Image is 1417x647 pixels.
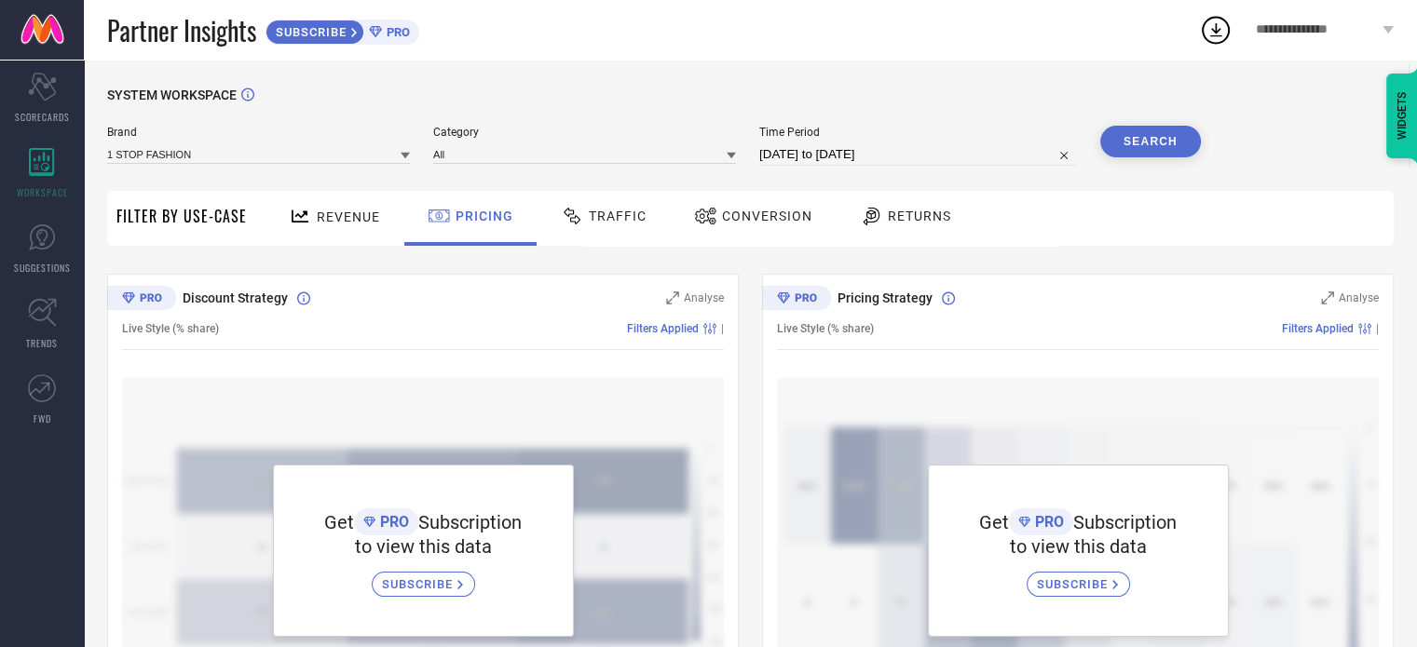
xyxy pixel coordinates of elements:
[1282,322,1354,335] span: Filters Applied
[1073,511,1177,533] span: Subscription
[372,558,475,597] a: SUBSCRIBE
[266,15,419,45] a: SUBSCRIBEPRO
[979,511,1009,533] span: Get
[324,511,354,533] span: Get
[1030,513,1064,531] span: PRO
[1010,535,1147,558] span: to view this data
[122,322,219,335] span: Live Style (% share)
[317,209,380,224] span: Revenue
[1339,291,1379,304] span: Analyse
[456,209,513,223] span: Pricing
[116,205,247,227] span: Filter By Use-Case
[375,513,409,531] span: PRO
[759,126,1077,139] span: Time Period
[838,290,933,305] span: Pricing Strategy
[1321,291,1334,304] svg: Zoom
[34,411,51,425] span: FWD
[418,511,522,533] span: Subscription
[26,336,58,350] span: TRENDS
[355,535,492,558] span: to view this data
[433,126,736,139] span: Category
[107,126,410,139] span: Brand
[627,322,699,335] span: Filters Applied
[1376,322,1379,335] span: |
[762,286,831,314] div: Premium
[589,209,647,223] span: Traffic
[107,11,256,49] span: Partner Insights
[14,261,71,275] span: SUGGESTIONS
[1199,13,1233,47] div: Open download list
[183,290,288,305] span: Discount Strategy
[1027,558,1130,597] a: SUBSCRIBE
[107,88,237,102] span: SYSTEM WORKSPACE
[888,209,951,223] span: Returns
[684,291,724,304] span: Analyse
[266,25,351,39] span: SUBSCRIBE
[107,286,176,314] div: Premium
[759,143,1077,166] input: Select time period
[777,322,874,335] span: Live Style (% share)
[666,291,679,304] svg: Zoom
[722,209,812,223] span: Conversion
[1037,577,1112,591] span: SUBSCRIBE
[17,185,68,199] span: WORKSPACE
[1100,126,1201,157] button: Search
[15,110,70,124] span: SCORECARDS
[382,577,457,591] span: SUBSCRIBE
[382,25,410,39] span: PRO
[721,322,724,335] span: |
